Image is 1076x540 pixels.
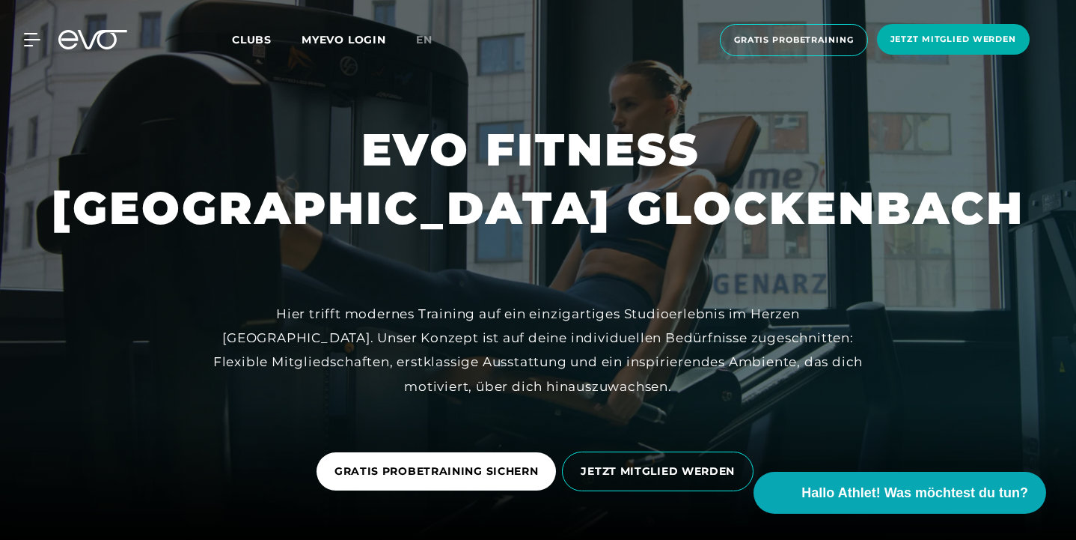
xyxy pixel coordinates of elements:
span: Clubs [232,33,272,46]
a: Jetzt Mitglied werden [872,24,1034,56]
span: JETZT MITGLIED WERDEN [581,464,735,479]
span: en [416,33,432,46]
a: Clubs [232,32,302,46]
a: Gratis Probetraining [715,24,872,56]
a: en [416,31,450,49]
a: JETZT MITGLIED WERDEN [562,440,759,503]
span: GRATIS PROBETRAINING SICHERN [334,464,539,479]
h1: EVO FITNESS [GEOGRAPHIC_DATA] GLOCKENBACH [52,121,1024,237]
a: GRATIS PROBETRAINING SICHERN [317,441,563,502]
a: MYEVO LOGIN [302,33,386,46]
span: Jetzt Mitglied werden [890,33,1016,46]
span: Gratis Probetraining [734,34,854,46]
div: Hier trifft modernes Training auf ein einzigartiges Studioerlebnis im Herzen [GEOGRAPHIC_DATA]. U... [201,302,875,398]
span: Hallo Athlet! Was möchtest du tun? [801,483,1028,503]
button: Hallo Athlet! Was möchtest du tun? [753,472,1046,514]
